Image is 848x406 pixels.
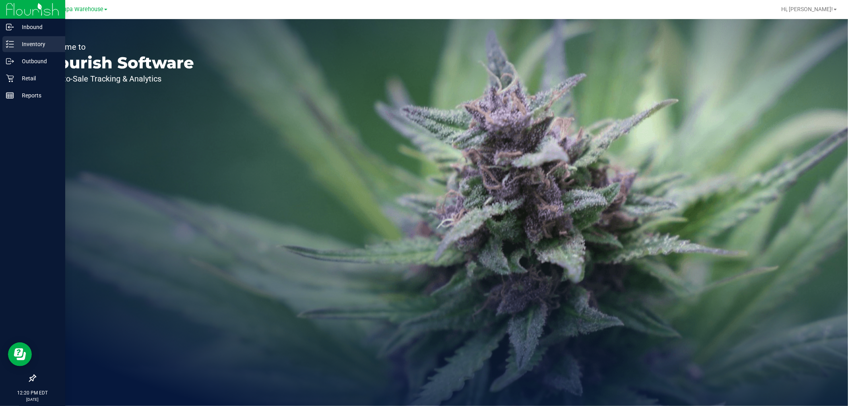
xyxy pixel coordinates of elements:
span: Hi, [PERSON_NAME]! [781,6,833,12]
p: Retail [14,74,62,83]
p: [DATE] [4,396,62,402]
inline-svg: Outbound [6,57,14,65]
inline-svg: Inbound [6,23,14,31]
inline-svg: Retail [6,74,14,82]
p: Welcome to [43,43,194,51]
p: Inventory [14,39,62,49]
iframe: Resource center [8,342,32,366]
inline-svg: Reports [6,91,14,99]
p: Inbound [14,22,62,32]
p: Outbound [14,56,62,66]
p: Seed-to-Sale Tracking & Analytics [43,75,194,83]
inline-svg: Inventory [6,40,14,48]
span: Tampa Warehouse [55,6,103,13]
p: Flourish Software [43,55,194,71]
p: 12:20 PM EDT [4,389,62,396]
p: Reports [14,91,62,100]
